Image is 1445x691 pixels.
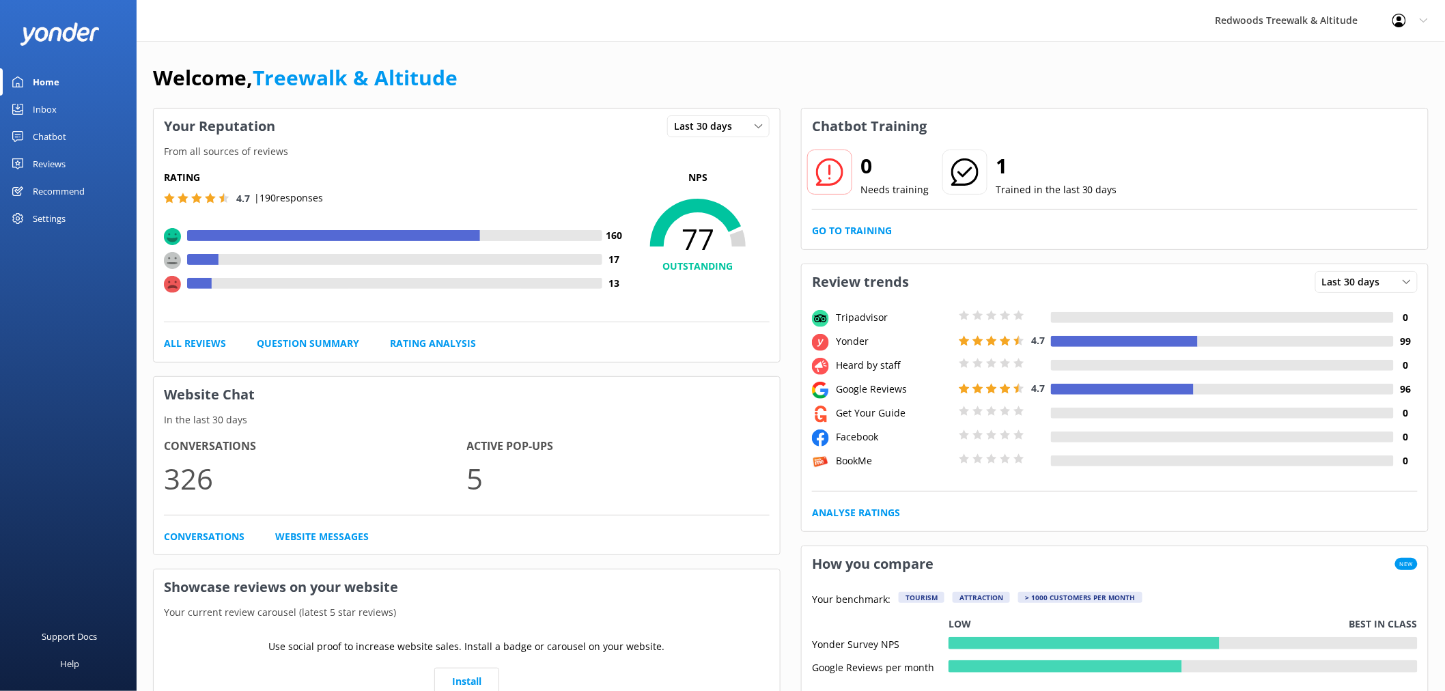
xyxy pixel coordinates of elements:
[33,205,66,232] div: Settings
[253,64,458,91] a: Treewalk & Altitude
[164,170,626,185] h5: Rating
[1394,358,1418,373] h4: 0
[1395,558,1418,570] span: New
[832,310,955,325] div: Tripadvisor
[602,252,626,267] h4: 17
[996,182,1117,197] p: Trained in the last 30 days
[899,592,944,603] div: Tourism
[832,429,955,445] div: Facebook
[860,182,929,197] p: Needs training
[812,223,892,238] a: Go to Training
[802,546,944,582] h3: How you compare
[154,377,780,412] h3: Website Chat
[275,529,369,544] a: Website Messages
[812,660,949,673] div: Google Reviews per month
[153,61,458,94] h1: Welcome,
[832,334,955,349] div: Yonder
[390,336,476,351] a: Rating Analysis
[1394,406,1418,421] h4: 0
[164,336,226,351] a: All Reviews
[626,170,770,185] p: NPS
[164,438,467,455] h4: Conversations
[802,109,937,144] h3: Chatbot Training
[832,358,955,373] div: Heard by staff
[602,276,626,291] h4: 13
[33,96,57,123] div: Inbox
[953,592,1010,603] div: Attraction
[1394,382,1418,397] h4: 96
[949,617,971,632] p: Low
[33,123,66,150] div: Chatbot
[467,455,770,501] p: 5
[1394,334,1418,349] h4: 99
[20,23,99,45] img: yonder-white-logo.png
[60,650,79,677] div: Help
[802,264,919,300] h3: Review trends
[154,109,285,144] h3: Your Reputation
[467,438,770,455] h4: Active Pop-ups
[154,569,780,605] h3: Showcase reviews on your website
[154,605,780,620] p: Your current review carousel (latest 5 star reviews)
[626,259,770,274] h4: OUTSTANDING
[33,178,85,205] div: Recommend
[832,406,955,421] div: Get Your Guide
[154,412,780,427] p: In the last 30 days
[626,222,770,256] span: 77
[674,119,740,134] span: Last 30 days
[164,529,244,544] a: Conversations
[154,144,780,159] p: From all sources of reviews
[1322,274,1388,290] span: Last 30 days
[602,228,626,243] h4: 160
[812,637,949,649] div: Yonder Survey NPS
[164,455,467,501] p: 326
[1394,429,1418,445] h4: 0
[236,192,250,205] span: 4.7
[42,623,98,650] div: Support Docs
[812,592,890,608] p: Your benchmark:
[33,68,59,96] div: Home
[832,453,955,468] div: BookMe
[1349,617,1418,632] p: Best in class
[812,505,900,520] a: Analyse Ratings
[33,150,66,178] div: Reviews
[1031,334,1045,347] span: 4.7
[860,150,929,182] h2: 0
[254,191,323,206] p: | 190 responses
[1031,382,1045,395] span: 4.7
[269,639,665,654] p: Use social proof to increase website sales. Install a badge or carousel on your website.
[1394,310,1418,325] h4: 0
[832,382,955,397] div: Google Reviews
[996,150,1117,182] h2: 1
[257,336,359,351] a: Question Summary
[1018,592,1142,603] div: > 1000 customers per month
[1394,453,1418,468] h4: 0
